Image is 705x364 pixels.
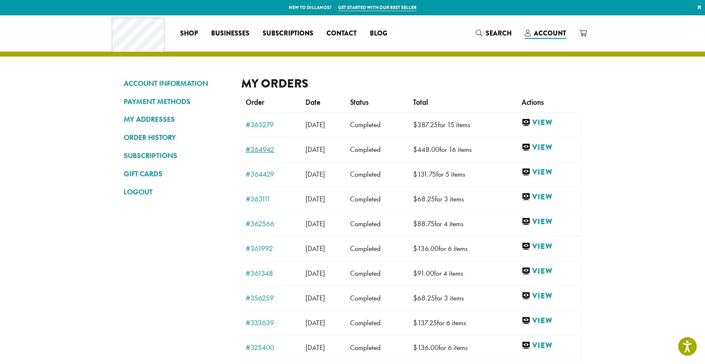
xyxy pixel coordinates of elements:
[346,137,409,162] td: Completed
[522,217,577,227] a: View
[305,145,325,154] span: [DATE]
[413,145,439,154] span: 448.00
[305,244,325,253] span: [DATE]
[246,121,297,128] a: #365279
[174,27,204,40] a: Shop
[522,316,577,326] a: View
[346,187,409,211] td: Completed
[413,244,417,253] span: $
[409,187,517,211] td: for 3 items
[413,170,417,179] span: $
[413,293,417,303] span: $
[305,293,325,303] span: [DATE]
[346,286,409,310] td: Completed
[124,130,229,144] a: ORDER HISTORY
[305,318,325,327] span: [DATE]
[305,120,325,129] span: [DATE]
[124,149,229,163] a: SUBSCRIPTIONS
[346,112,409,137] td: Completed
[522,98,544,107] span: Actions
[409,211,517,236] td: for 4 items
[246,344,297,351] a: #325400
[469,26,518,40] a: Search
[246,269,297,277] a: #361348
[522,241,577,252] a: View
[180,28,198,39] span: Shop
[413,145,417,154] span: $
[246,98,264,107] span: Order
[413,170,436,179] span: 131.75
[413,269,417,278] span: $
[409,286,517,310] td: for 3 items
[346,261,409,286] td: Completed
[413,219,435,228] span: 88.75
[413,219,417,228] span: $
[327,28,357,39] span: Contact
[413,293,435,303] span: 68.25
[246,195,297,203] a: #363111
[409,261,517,286] td: for 4 items
[522,167,577,177] a: View
[338,4,416,11] a: Get started with our best seller
[263,28,313,39] span: Subscriptions
[409,112,517,137] td: for 15 items
[305,219,325,228] span: [DATE]
[124,167,229,181] a: GIFT CARDS
[305,98,320,107] span: Date
[246,319,297,326] a: #333639
[413,269,434,278] span: 91.00
[370,28,387,39] span: Blog
[246,245,297,252] a: #361992
[305,343,325,352] span: [DATE]
[305,194,325,203] span: [DATE]
[211,28,249,39] span: Businesses
[413,194,417,203] span: $
[409,335,517,360] td: for 6 items
[522,192,577,202] a: View
[522,118,577,128] a: View
[409,162,517,187] td: for 5 items
[246,170,297,178] a: #364429
[413,318,437,327] span: 137.25
[522,291,577,301] a: View
[413,194,435,203] span: 68.25
[522,142,577,153] a: View
[413,120,438,129] span: 387.25
[124,112,229,126] a: MY ADDRESSES
[413,343,439,352] span: 136.00
[409,310,517,335] td: for 6 items
[413,98,428,107] span: Total
[124,185,229,199] a: LOGOUT
[346,335,409,360] td: Completed
[241,76,581,91] h2: My Orders
[305,269,325,278] span: [DATE]
[413,343,417,352] span: $
[346,310,409,335] td: Completed
[350,98,369,107] span: Status
[486,28,512,38] span: Search
[305,170,325,179] span: [DATE]
[522,266,577,277] a: View
[409,137,517,162] td: for 16 items
[346,211,409,236] td: Completed
[346,162,409,187] td: Completed
[522,340,577,351] a: View
[413,120,417,129] span: $
[246,146,297,153] a: #364942
[413,318,417,327] span: $
[409,236,517,261] td: for 6 items
[534,28,566,38] span: Account
[346,236,409,261] td: Completed
[124,76,229,90] a: ACCOUNT INFORMATION
[124,95,229,109] a: PAYMENT METHODS
[413,244,439,253] span: 136.00
[246,294,297,302] a: #356259
[246,220,297,227] a: #362566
